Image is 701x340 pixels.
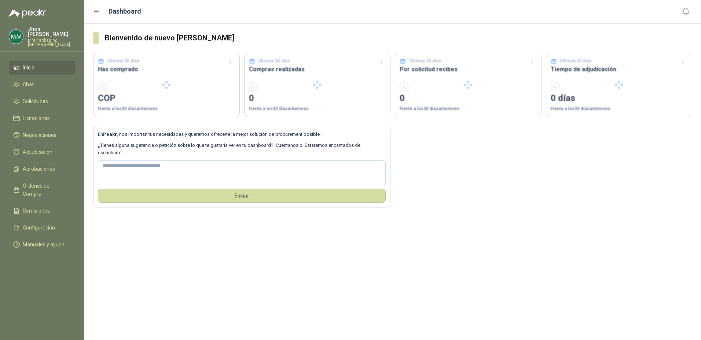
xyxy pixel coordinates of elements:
span: Manuales y ayuda [23,240,65,249]
p: Jhon [PERSON_NAME] [28,26,76,37]
p: MM Packaging [GEOGRAPHIC_DATA] [28,38,76,47]
span: Órdenes de Compra [23,182,69,198]
a: Solicitudes [9,94,76,108]
span: Solicitudes [23,97,48,105]
span: Chat [23,80,34,88]
img: Company Logo [9,30,23,44]
p: En , nos importan tus necesidades y queremos ofrecerte la mejor solución de procurement posible. [98,131,386,138]
a: Negociaciones [9,128,76,142]
a: Licitaciones [9,111,76,125]
span: Aprobaciones [23,165,55,173]
a: Aprobaciones [9,162,76,176]
span: Adjudicación [23,148,52,156]
b: Peakr [103,131,117,137]
span: Remisiones [23,207,50,215]
img: Logo peakr [9,9,46,18]
span: Negociaciones [23,131,56,139]
button: Envíar [98,189,386,203]
a: Configuración [9,221,76,235]
a: Adjudicación [9,145,76,159]
span: Configuración [23,224,55,232]
span: Licitaciones [23,114,50,122]
a: Inicio [9,61,76,75]
a: Chat [9,77,76,91]
h1: Dashboard [109,6,141,17]
span: Inicio [23,64,34,72]
a: Órdenes de Compra [9,179,76,201]
h3: Bienvenido de nuevo [PERSON_NAME] [105,32,692,44]
p: ¿Tienes alguna sugerencia o petición sobre lo que te gustaría ver en tu dashboard? ¡Cuéntanoslo! ... [98,142,386,157]
a: Manuales y ayuda [9,238,76,252]
a: Remisiones [9,204,76,218]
